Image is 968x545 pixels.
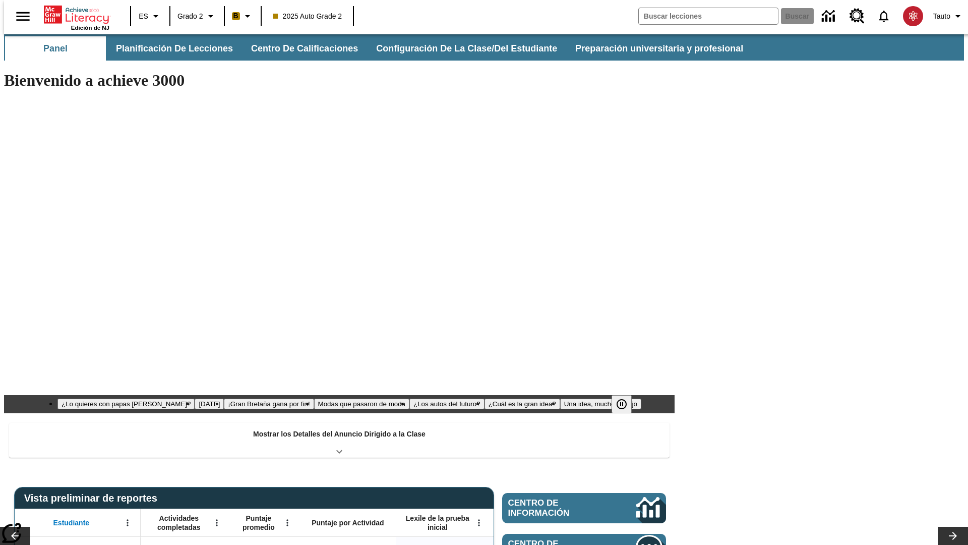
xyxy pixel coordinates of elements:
[228,7,258,25] button: Boost El color de la clase es anaranjado claro. Cambiar el color de la clase.
[177,11,203,22] span: Grado 2
[120,515,135,530] button: Abrir menú
[560,399,641,409] button: Diapositiva 7 Una idea, mucho trabajo
[929,7,968,25] button: Perfil/Configuración
[44,4,109,31] div: Portada
[816,3,843,30] a: Centro de información
[843,3,871,30] a: Centro de recursos, Se abrirá en una pestaña nueva.
[401,514,474,532] span: Lexile de la prueba inicial
[5,36,106,61] button: Panel
[280,515,295,530] button: Abrir menú
[273,11,342,22] span: 2025 Auto Grade 2
[312,518,384,527] span: Puntaje por Actividad
[471,515,487,530] button: Abrir menú
[567,36,751,61] button: Preparación universitaria y profesional
[253,429,426,440] p: Mostrar los Detalles del Anuncio Dirigido a la Clase
[233,10,238,22] span: B
[134,7,166,25] button: Lenguaje: ES, Selecciona un idioma
[209,515,224,530] button: Abrir menú
[368,36,565,61] button: Configuración de la clase/del estudiante
[508,498,602,518] span: Centro de información
[195,399,224,409] button: Diapositiva 2 Día del Trabajo
[146,514,212,532] span: Actividades completadas
[871,3,897,29] a: Notificaciones
[44,5,109,25] a: Portada
[71,25,109,31] span: Edición de NJ
[938,527,968,545] button: Carrusel de lecciones, seguir
[903,6,923,26] img: avatar image
[9,423,670,458] div: Mostrar los Detalles del Anuncio Dirigido a la Clase
[234,514,283,532] span: Puntaje promedio
[639,8,778,24] input: Buscar campo
[4,36,752,61] div: Subbarra de navegación
[933,11,950,22] span: Tauto
[409,399,485,409] button: Diapositiva 5 ¿Los autos del futuro?
[8,2,38,31] button: Abrir el menú lateral
[4,71,675,90] h1: Bienvenido a achieve 3000
[612,395,642,413] div: Pausar
[224,399,314,409] button: Diapositiva 3 ¡Gran Bretaña gana por fin!
[612,395,632,413] button: Pausar
[897,3,929,29] button: Escoja un nuevo avatar
[243,36,366,61] button: Centro de calificaciones
[173,7,221,25] button: Grado: Grado 2, Elige un grado
[314,399,409,409] button: Diapositiva 4 Modas que pasaron de moda
[485,399,560,409] button: Diapositiva 6 ¿Cuál es la gran idea?
[139,11,148,22] span: ES
[4,34,964,61] div: Subbarra de navegación
[53,518,90,527] span: Estudiante
[24,493,162,504] span: Vista preliminar de reportes
[57,399,195,409] button: Diapositiva 1 ¿Lo quieres con papas fritas?
[502,493,666,523] a: Centro de información
[108,36,241,61] button: Planificación de lecciones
